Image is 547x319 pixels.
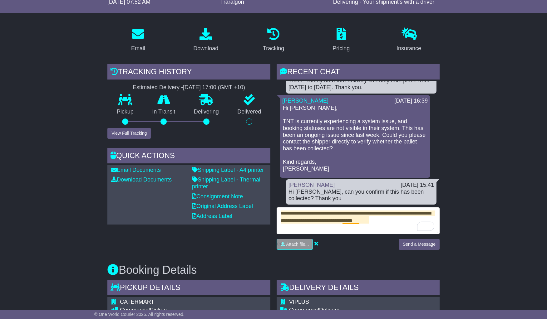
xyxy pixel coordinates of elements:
[143,109,185,115] p: In Transit
[131,44,145,53] div: Email
[288,182,335,188] a: [PERSON_NAME]
[107,264,440,276] h3: Booking Details
[120,307,150,313] span: Commercial
[192,167,264,173] a: Shipping Label - A4 printer
[127,26,149,55] a: Email
[111,167,161,173] a: Email Documents
[259,26,288,55] a: Tracking
[401,182,434,189] div: [DATE] 15:41
[192,203,253,209] a: Original Address Label
[282,98,328,104] a: [PERSON_NAME]
[120,299,154,305] span: CATERMART
[283,105,427,172] p: Hi [PERSON_NAME], TNT is currently experiencing a system issue, and booking statuses are not visi...
[399,239,440,250] button: Send a Message
[277,207,440,234] textarea: To enrich screen reader interactions, please activate Accessibility in Grammarly extension settings
[228,109,271,115] p: Delivered
[392,26,425,55] a: Insurance
[277,280,440,297] div: Delivery Details
[289,299,309,305] span: VIPLUS
[263,44,284,53] div: Tracking
[107,109,143,115] p: Pickup
[111,176,172,183] a: Download Documents
[328,26,354,55] a: Pricing
[107,64,270,81] div: Tracking history
[192,213,232,219] a: Address Label
[120,307,215,314] div: Pickup
[185,109,228,115] p: Delivering
[288,189,434,202] div: Hi [PERSON_NAME], can you confirm if this has been collected? Thank you
[94,312,185,317] span: © One World Courier 2025. All rights reserved.
[277,64,440,81] div: RECENT CHAT
[189,26,222,55] a: Download
[193,44,218,53] div: Download
[289,307,387,314] div: Delivery
[333,44,350,53] div: Pricing
[107,84,270,91] div: Estimated Delivery -
[289,307,319,313] span: Commercial
[192,176,260,190] a: Shipping Label - Thermal printer
[394,98,428,104] div: [DATE] 16:39
[107,280,270,297] div: Pickup Details
[107,148,270,165] div: Quick Actions
[397,44,421,53] div: Insurance
[183,84,245,91] div: [DATE] 17:00 (GMT +10)
[107,128,151,139] button: View Full Tracking
[192,193,243,200] a: Consignment Note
